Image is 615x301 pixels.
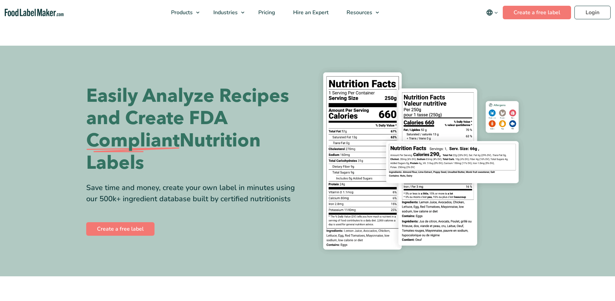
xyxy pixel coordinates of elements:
[86,130,180,152] span: Compliant
[345,9,373,16] span: Resources
[211,9,238,16] span: Industries
[86,222,155,236] a: Create a free label
[291,9,329,16] span: Hire an Expert
[503,6,571,19] a: Create a free label
[574,6,611,19] a: Login
[86,182,303,205] div: Save time and money, create your own label in minutes using our 500k+ ingredient database built b...
[86,85,303,174] h1: Easily Analyze Recipes and Create FDA Nutrition Labels
[256,9,276,16] span: Pricing
[169,9,193,16] span: Products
